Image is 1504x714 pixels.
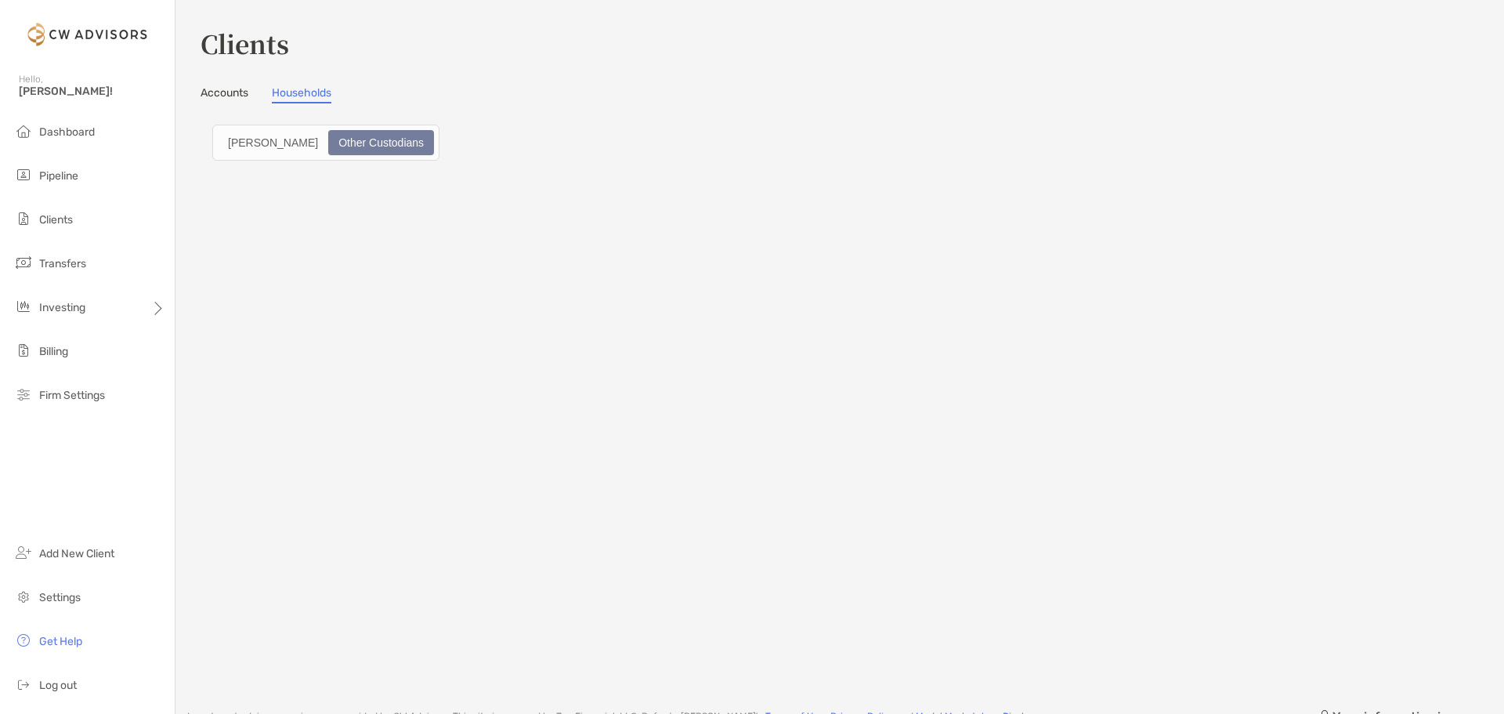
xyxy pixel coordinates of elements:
[14,587,33,606] img: settings icon
[219,132,327,154] div: Zoe
[19,85,165,98] span: [PERSON_NAME]!
[14,209,33,228] img: clients icon
[330,132,432,154] div: Other Custodians
[39,213,73,227] span: Clients
[39,547,114,560] span: Add New Client
[39,591,81,604] span: Settings
[272,86,331,103] a: Households
[39,301,85,314] span: Investing
[39,345,68,358] span: Billing
[14,631,33,650] img: get-help icon
[39,257,86,270] span: Transfers
[19,6,156,63] img: Zoe Logo
[39,635,82,648] span: Get Help
[39,125,95,139] span: Dashboard
[14,341,33,360] img: billing icon
[14,675,33,694] img: logout icon
[14,253,33,272] img: transfers icon
[39,169,78,183] span: Pipeline
[14,121,33,140] img: dashboard icon
[201,25,1479,61] h3: Clients
[39,389,105,402] span: Firm Settings
[39,679,77,692] span: Log out
[14,385,33,404] img: firm-settings icon
[14,543,33,562] img: add_new_client icon
[14,297,33,316] img: investing icon
[14,165,33,184] img: pipeline icon
[201,86,248,103] a: Accounts
[212,125,439,161] div: segmented control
